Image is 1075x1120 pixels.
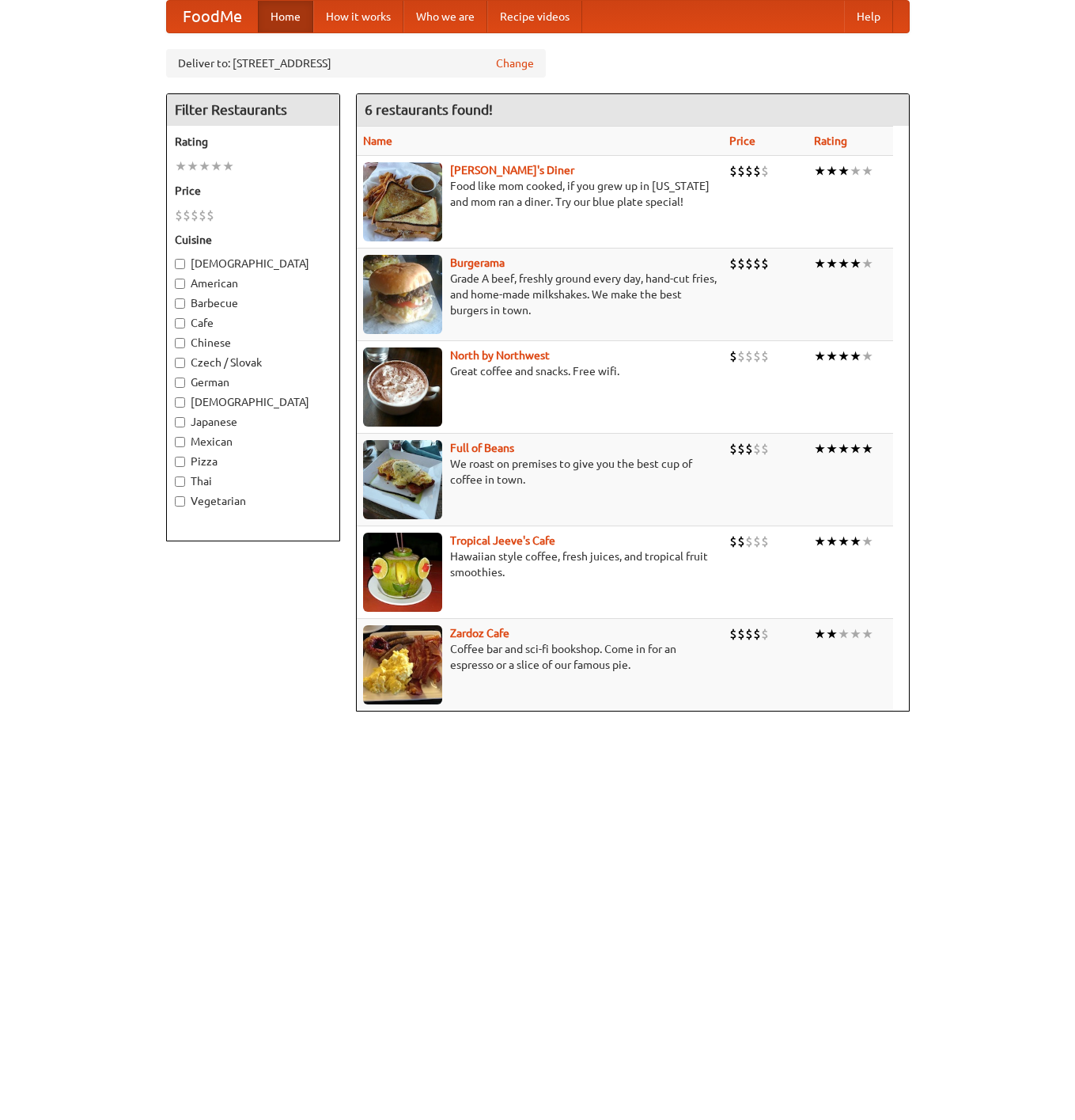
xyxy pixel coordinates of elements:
[745,255,753,272] li: $
[363,363,717,379] p: Great coffee and snacks. Free wifi.
[496,55,534,71] a: Change
[861,440,873,457] li: ★
[175,279,185,289] input: American
[450,349,550,362] a: North by Northwest
[175,232,331,248] h5: Cuisine
[166,49,546,78] div: Deliver to: [STREET_ADDRESS]
[363,533,442,612] img: jeeves.jpg
[850,255,861,272] li: ★
[487,1,582,32] a: Recipe videos
[175,158,187,175] li: ★
[363,625,442,704] img: zardoz.jpg
[826,533,838,550] li: ★
[175,259,185,269] input: [DEMOGRAPHIC_DATA]
[363,255,442,334] img: burgerama.jpg
[826,162,838,180] li: ★
[175,335,331,351] label: Chinese
[745,347,753,365] li: $
[745,162,753,180] li: $
[826,347,838,365] li: ★
[206,207,214,224] li: $
[175,298,185,309] input: Barbecue
[729,625,737,643] li: $
[175,295,331,311] label: Barbecue
[814,347,826,365] li: ★
[363,440,442,519] img: beans.jpg
[753,440,761,457] li: $
[861,625,873,643] li: ★
[745,533,753,550] li: $
[175,315,331,331] label: Cafe
[745,625,753,643] li: $
[175,358,185,368] input: Czech / Slovak
[363,271,717,318] p: Grade A beef, freshly ground every day, hand-cut fries, and home-made milkshakes. We make the bes...
[737,625,745,643] li: $
[175,493,331,509] label: Vegetarian
[363,347,442,427] img: north.jpg
[175,476,185,487] input: Thai
[737,533,745,550] li: $
[450,256,505,269] a: Burgerama
[761,162,769,180] li: $
[175,374,331,390] label: German
[753,162,761,180] li: $
[753,625,761,643] li: $
[826,255,838,272] li: ★
[838,347,850,365] li: ★
[850,347,861,365] li: ★
[450,442,514,454] a: Full of Beans
[175,457,185,467] input: Pizza
[838,533,850,550] li: ★
[258,1,313,32] a: Home
[199,207,206,224] li: $
[365,102,493,117] ng-pluralize: 6 restaurants found!
[850,440,861,457] li: ★
[861,347,873,365] li: ★
[729,135,755,147] a: Price
[753,533,761,550] li: $
[199,158,210,175] li: ★
[175,496,185,507] input: Vegetarian
[761,347,769,365] li: $
[814,533,826,550] li: ★
[175,318,185,328] input: Cafe
[814,440,826,457] li: ★
[844,1,893,32] a: Help
[753,347,761,365] li: $
[814,135,847,147] a: Rating
[861,533,873,550] li: ★
[861,162,873,180] li: ★
[450,627,509,640] a: Zardoz Cafe
[450,534,555,547] a: Tropical Jeeve's Cafe
[814,625,826,643] li: ★
[761,440,769,457] li: $
[175,256,331,271] label: [DEMOGRAPHIC_DATA]
[363,549,717,580] p: Hawaiian style coffee, fresh juices, and tropical fruit smoothies.
[191,207,199,224] li: $
[363,162,442,241] img: sallys.jpg
[838,255,850,272] li: ★
[745,440,753,457] li: $
[850,625,861,643] li: ★
[729,347,737,365] li: $
[838,440,850,457] li: ★
[737,440,745,457] li: $
[175,134,331,150] h5: Rating
[313,1,403,32] a: How it works
[737,347,745,365] li: $
[761,255,769,272] li: $
[175,437,185,447] input: Mexican
[861,255,873,272] li: ★
[729,440,737,457] li: $
[450,164,574,177] a: [PERSON_NAME]'s Diner
[175,338,185,348] input: Chinese
[826,625,838,643] li: ★
[729,162,737,180] li: $
[175,275,331,291] label: American
[175,207,183,224] li: $
[175,434,331,450] label: Mexican
[175,378,185,388] input: German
